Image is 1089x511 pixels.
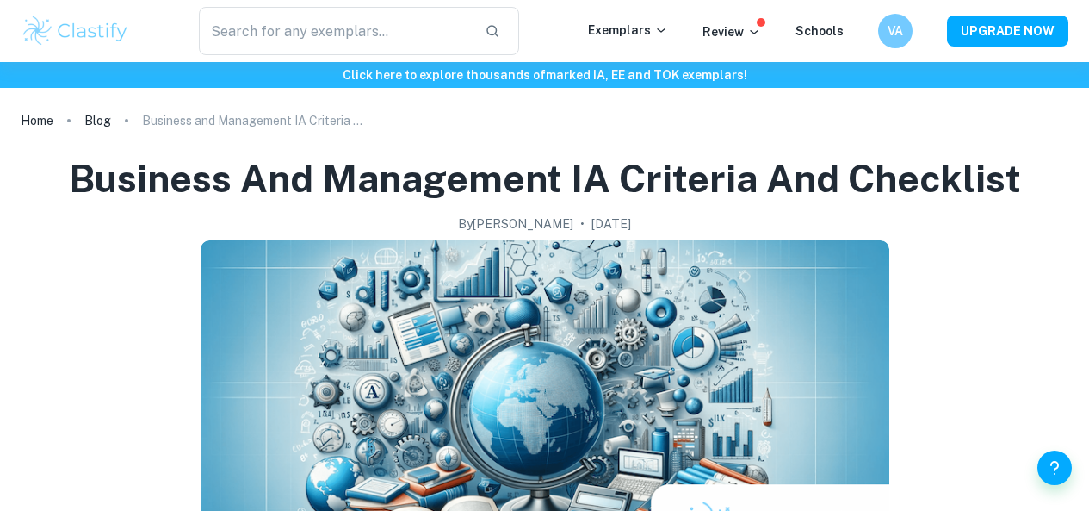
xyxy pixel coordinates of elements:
button: VA [878,14,913,48]
a: Schools [795,24,844,38]
h2: By [PERSON_NAME] [458,215,573,234]
button: Help and Feedback [1037,451,1072,485]
p: Exemplars [588,21,668,40]
a: Blog [84,109,111,133]
a: Home [21,109,53,133]
h2: [DATE] [591,215,631,234]
img: Clastify logo [21,14,130,48]
input: Search for any exemplars... [199,7,471,55]
p: Business and Management IA Criteria and Checklist [142,111,366,130]
p: Review [702,22,761,41]
h6: Click here to explore thousands of marked IA, EE and TOK exemplars ! [3,65,1086,84]
button: UPGRADE NOW [947,16,1068,47]
h1: Business and Management IA Criteria and Checklist [69,153,1021,204]
h6: VA [886,22,906,41]
p: • [580,215,585,234]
